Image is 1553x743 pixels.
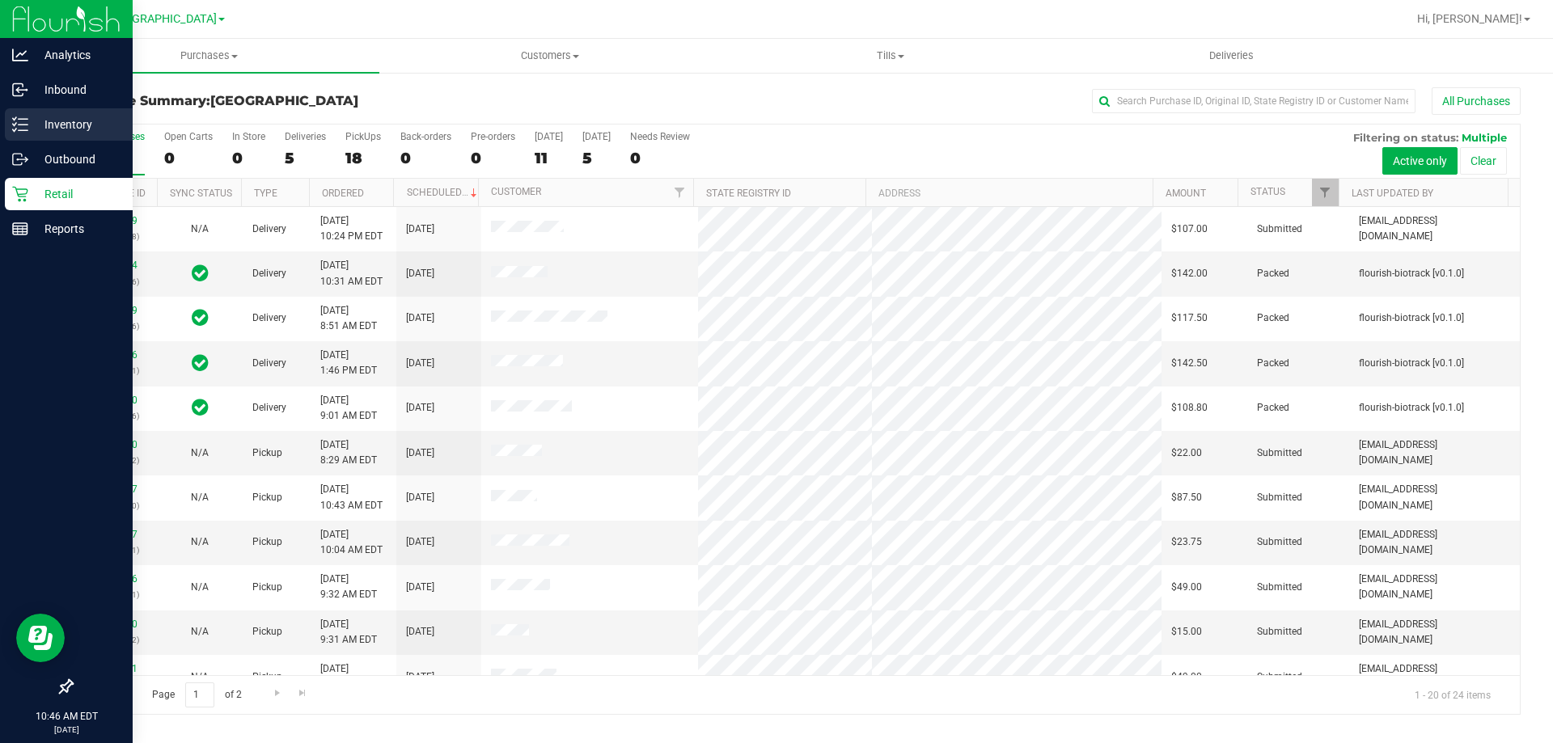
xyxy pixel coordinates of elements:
[12,116,28,133] inline-svg: Inventory
[1171,580,1202,595] span: $49.00
[666,179,693,206] a: Filter
[1353,131,1458,144] span: Filtering on status:
[320,393,377,424] span: [DATE] 9:01 AM EDT
[1257,310,1289,326] span: Packed
[406,580,434,595] span: [DATE]
[406,356,434,371] span: [DATE]
[1359,661,1510,692] span: [EMAIL_ADDRESS][DOMAIN_NAME]
[1257,445,1302,461] span: Submitted
[28,219,125,239] p: Reports
[582,131,611,142] div: [DATE]
[1171,624,1202,640] span: $15.00
[720,39,1060,73] a: Tills
[291,682,315,704] a: Go to the last page
[16,614,65,662] iframe: Resource center
[28,115,125,134] p: Inventory
[379,39,720,73] a: Customers
[191,581,209,593] span: Not Applicable
[320,482,383,513] span: [DATE] 10:43 AM EDT
[706,188,791,199] a: State Registry ID
[320,527,383,558] span: [DATE] 10:04 AM EDT
[407,187,480,198] a: Scheduled
[12,186,28,202] inline-svg: Retail
[406,400,434,416] span: [DATE]
[1257,266,1289,281] span: Packed
[1359,482,1510,513] span: [EMAIL_ADDRESS][DOMAIN_NAME]
[191,490,209,505] button: N/A
[535,149,563,167] div: 11
[1257,222,1302,237] span: Submitted
[191,671,209,682] span: Not Applicable
[1257,400,1289,416] span: Packed
[1257,356,1289,371] span: Packed
[12,221,28,237] inline-svg: Reports
[252,534,282,550] span: Pickup
[471,131,515,142] div: Pre-orders
[320,348,377,378] span: [DATE] 1:46 PM EDT
[320,303,377,334] span: [DATE] 8:51 AM EDT
[191,447,209,458] span: Not Applicable
[92,305,138,316] a: 11821259
[7,709,125,724] p: 10:46 AM EDT
[185,682,214,707] input: 1
[1359,356,1464,371] span: flourish-biotrack [v0.1.0]
[406,534,434,550] span: [DATE]
[406,490,434,505] span: [DATE]
[1171,266,1208,281] span: $142.00
[1462,131,1507,144] span: Multiple
[39,49,379,63] span: Purchases
[1359,527,1510,558] span: [EMAIL_ADDRESS][DOMAIN_NAME]
[71,94,554,108] h3: Purchase Summary:
[1432,87,1521,115] button: All Purchases
[320,572,377,602] span: [DATE] 9:32 AM EDT
[1402,682,1504,707] span: 1 - 20 of 24 items
[170,188,232,199] a: Sync Status
[232,131,265,142] div: In Store
[406,445,434,461] span: [DATE]
[406,266,434,281] span: [DATE]
[630,149,690,167] div: 0
[252,400,286,416] span: Delivery
[252,222,286,237] span: Delivery
[191,492,209,503] span: Not Applicable
[1312,179,1339,206] a: Filter
[1352,188,1433,199] a: Last Updated By
[252,445,282,461] span: Pickup
[192,306,209,329] span: In Sync
[1171,490,1202,505] span: $87.50
[1359,310,1464,326] span: flourish-biotrack [v0.1.0]
[191,626,209,637] span: Not Applicable
[406,624,434,640] span: [DATE]
[1257,490,1302,505] span: Submitted
[92,618,138,630] a: 11837960
[630,131,690,142] div: Needs Review
[1171,445,1202,461] span: $22.00
[92,395,138,406] a: 11832460
[192,396,209,419] span: In Sync
[471,149,515,167] div: 0
[406,222,434,237] span: [DATE]
[191,669,209,685] button: N/A
[406,310,434,326] span: [DATE]
[535,131,563,142] div: [DATE]
[1171,310,1208,326] span: $117.50
[12,151,28,167] inline-svg: Outbound
[1171,669,1202,685] span: $49.00
[1359,266,1464,281] span: flourish-biotrack [v0.1.0]
[210,93,358,108] span: [GEOGRAPHIC_DATA]
[252,669,282,685] span: Pickup
[1061,39,1402,73] a: Deliveries
[1359,400,1464,416] span: flourish-biotrack [v0.1.0]
[191,445,209,461] button: N/A
[28,184,125,204] p: Retail
[406,669,434,685] span: [DATE]
[1187,49,1276,63] span: Deliveries
[92,663,138,674] a: 11837941
[106,12,217,26] span: [GEOGRAPHIC_DATA]
[92,439,138,450] a: 11837790
[252,356,286,371] span: Delivery
[192,262,209,285] span: In Sync
[345,149,381,167] div: 18
[92,483,138,495] a: 11838167
[92,215,138,226] a: 11837599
